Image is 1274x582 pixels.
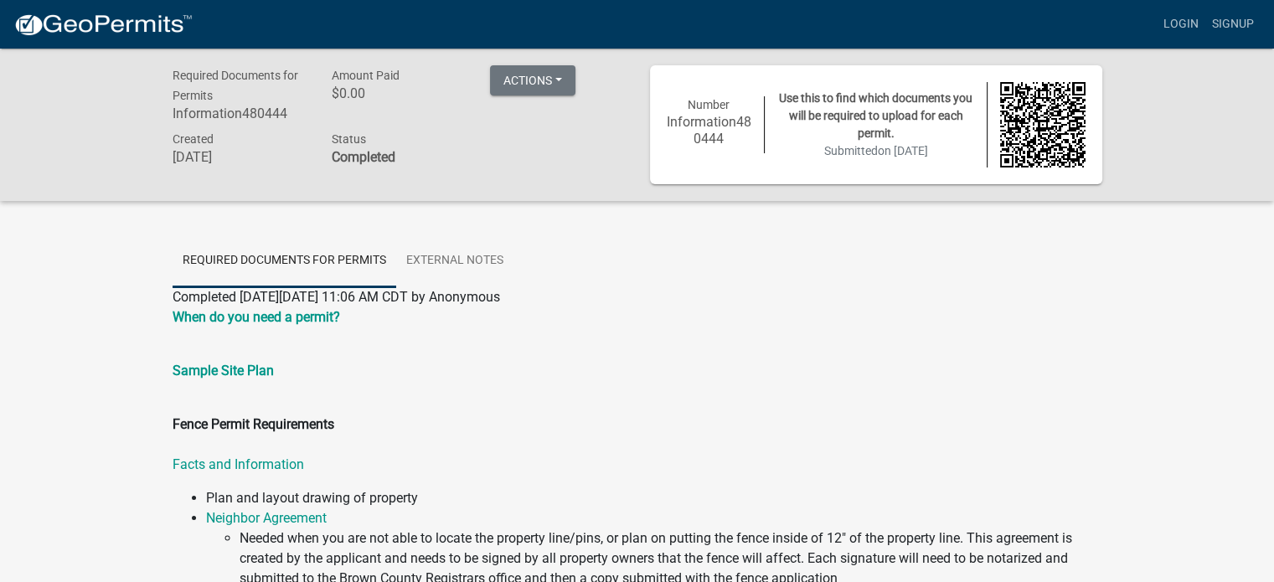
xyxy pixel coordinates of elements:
[1205,8,1261,40] a: Signup
[173,69,298,102] span: Required Documents for Permits
[173,132,214,146] span: Created
[396,234,513,288] a: External Notes
[331,149,395,165] strong: Completed
[667,114,752,146] h6: Information480444
[206,510,327,526] a: Neighbor Agreement
[173,456,304,472] a: Facts and Information
[173,309,340,325] a: When do you need a permit?
[173,149,307,165] h6: [DATE]
[173,289,500,305] span: Completed [DATE][DATE] 11:06 AM CDT by Anonymous
[779,91,972,140] span: Use this to find which documents you will be required to upload for each permit.
[1000,82,1086,167] img: QR code
[206,488,1102,508] li: Plan and layout drawing of property
[173,416,334,432] strong: Fence Permit Requirements
[1157,8,1205,40] a: Login
[173,106,307,121] h6: Information480444
[331,85,465,101] h6: $0.00
[688,98,730,111] span: Number
[490,65,575,95] button: Actions
[824,144,928,157] span: Submitted on [DATE]
[331,132,365,146] span: Status
[331,69,399,82] span: Amount Paid
[173,234,396,288] a: Required documents for permits
[173,363,274,379] a: Sample Site Plan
